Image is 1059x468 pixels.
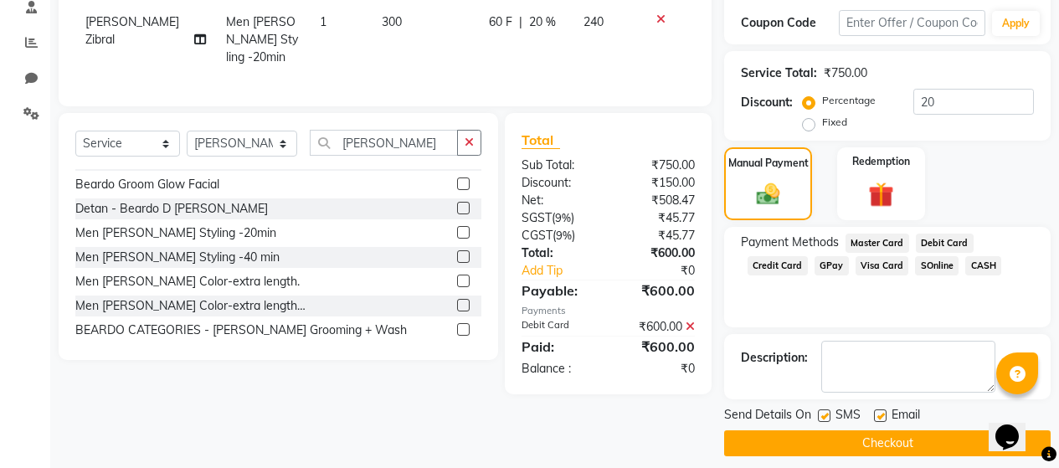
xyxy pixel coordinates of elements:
div: Balance : [509,360,609,378]
span: | [519,13,522,31]
span: Visa Card [856,256,909,275]
label: Percentage [822,93,876,108]
span: SOnline [915,256,959,275]
span: Total [522,131,560,149]
div: Men [PERSON_NAME] Styling -40 min [75,249,280,266]
img: _cash.svg [749,181,788,208]
span: Debit Card [916,234,974,253]
span: 60 F [489,13,512,31]
div: ₹750.00 [824,64,867,82]
div: Service Total: [741,64,817,82]
label: Redemption [852,154,910,169]
div: Men [PERSON_NAME] Styling -20min [75,224,276,242]
div: ₹150.00 [608,174,707,192]
span: Master Card [846,234,909,253]
span: [PERSON_NAME] Zibral [85,14,179,47]
div: Paid: [509,337,609,357]
div: BEARDO CATEGORIES - [PERSON_NAME] Grooming + Wash [75,321,407,339]
button: Apply [992,11,1040,36]
div: Debit Card [509,318,609,336]
div: Detan - Beardo D [PERSON_NAME] [75,200,268,218]
span: 9% [556,229,572,242]
span: CASH [965,256,1001,275]
div: Beardo Groom Glow Facial [75,176,219,193]
span: Credit Card [748,256,808,275]
span: CGST [522,228,553,243]
div: ₹600.00 [608,337,707,357]
span: 1 [320,14,326,29]
div: Discount: [741,94,793,111]
div: ₹750.00 [608,157,707,174]
div: ( ) [509,227,609,244]
iframe: chat widget [989,401,1042,451]
div: ₹0 [625,262,707,280]
div: Payments [522,304,695,318]
div: ₹508.47 [608,192,707,209]
a: Add Tip [509,262,625,280]
span: 20 % [529,13,556,31]
img: _gift.svg [861,179,902,210]
input: Search or Scan [310,130,458,156]
span: Email [892,406,920,427]
button: Checkout [724,430,1051,456]
div: Men [PERSON_NAME] Color-extra length… [75,297,306,315]
div: Description: [741,349,808,367]
span: Men [PERSON_NAME] Styling -20min [226,14,298,64]
div: Total: [509,244,609,262]
span: Send Details On [724,406,811,427]
span: 300 [382,14,402,29]
input: Enter Offer / Coupon Code [839,10,985,36]
div: Payable: [509,280,609,301]
div: Sub Total: [509,157,609,174]
div: ₹45.77 [608,209,707,227]
label: Fixed [822,115,847,130]
div: ₹0 [608,360,707,378]
div: ₹600.00 [608,318,707,336]
span: SGST [522,210,552,225]
span: Payment Methods [741,234,839,251]
span: 9% [555,211,571,224]
div: Men [PERSON_NAME] Color-extra length. [75,273,300,291]
label: Manual Payment [728,156,809,171]
span: 240 [583,14,604,29]
div: Net: [509,192,609,209]
span: SMS [835,406,861,427]
div: ₹600.00 [608,280,707,301]
div: ₹600.00 [608,244,707,262]
span: GPay [815,256,849,275]
div: ( ) [509,209,609,227]
div: ₹45.77 [608,227,707,244]
div: Coupon Code [741,14,839,32]
div: Discount: [509,174,609,192]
